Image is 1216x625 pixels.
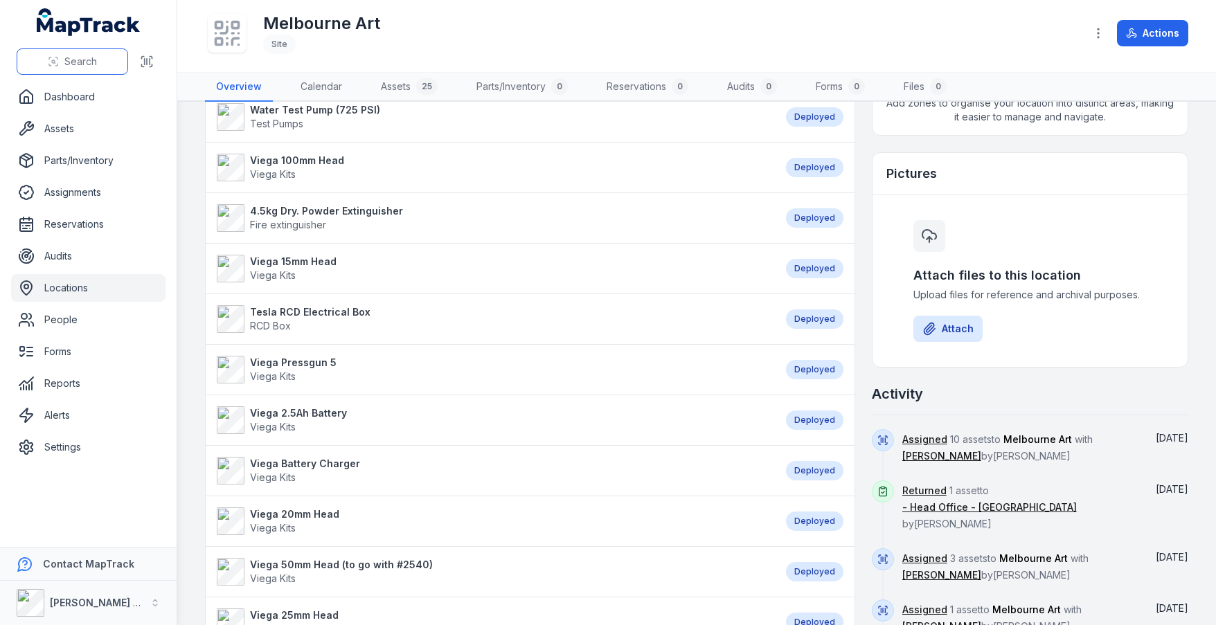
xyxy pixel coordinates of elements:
[205,73,273,102] a: Overview
[250,406,347,420] strong: Viega 2.5Ah Battery
[43,558,134,570] strong: Contact MapTrack
[902,603,947,617] a: Assigned
[11,433,166,461] a: Settings
[50,597,146,608] strong: [PERSON_NAME] Air
[672,78,688,95] div: 0
[786,511,843,531] div: Deployed
[217,255,772,282] a: Viega 15mm HeadViega Kits
[992,604,1061,615] span: Melbourne Art
[250,255,337,269] strong: Viega 15mm Head
[902,552,947,565] a: Assigned
[596,73,699,102] a: Reservations0
[913,266,1146,285] h3: Attach files to this location
[217,406,772,434] a: Viega 2.5Ah BatteryViega Kits
[902,552,1089,581] span: 3 assets to with by [PERSON_NAME]
[1156,551,1188,563] time: 7/14/2025, 2:32:04 PM
[11,274,166,302] a: Locations
[250,507,339,521] strong: Viega 20mm Head
[786,158,843,177] div: Deployed
[263,35,296,54] div: Site
[848,78,865,95] div: 0
[250,154,344,167] strong: Viega 100mm Head
[902,500,1077,514] a: - Head Office - [GEOGRAPHIC_DATA]
[217,204,772,232] a: 4.5kg Dry. Powder ExtinguisherFire extinguisher
[1156,432,1188,444] span: [DATE]
[902,449,981,463] a: [PERSON_NAME]
[250,457,360,471] strong: Viega Battery Charger
[1117,20,1188,46] button: Actions
[11,210,166,238] a: Reservations
[786,461,843,480] div: Deployed
[250,118,303,129] span: Test Pumps
[217,558,772,586] a: Viega 50mm Head (to go with #2540)Viega Kits
[250,305,370,319] strong: Tesla RCD Electrical Box
[217,305,772,333] a: Tesla RCD Electrical BoxRCD Box
[263,12,380,35] h1: Melbourne Art
[250,558,433,572] strong: Viega 50mm Head (to go with #2540)
[902,433,1093,462] span: 10 assets to with by [PERSON_NAME]
[11,147,166,174] a: Parts/Inventory
[250,471,296,483] span: Viega Kits
[902,433,947,446] a: Assigned
[999,552,1068,564] span: Melbourne Art
[250,168,296,180] span: Viega Kits
[465,73,579,102] a: Parts/Inventory0
[930,78,947,95] div: 0
[64,55,97,69] span: Search
[716,73,788,102] a: Audits0
[17,48,128,75] button: Search
[11,83,166,111] a: Dashboard
[11,370,166,397] a: Reports
[250,219,326,230] span: Fire extinguisher
[1156,483,1188,495] span: [DATE]
[786,107,843,127] div: Deployed
[893,73,958,102] a: Files0
[913,316,983,342] button: Attach
[11,401,166,429] a: Alerts
[786,410,843,430] div: Deployed
[886,164,937,183] h3: Pictures
[11,306,166,334] a: People
[551,78,568,95] div: 0
[1156,602,1188,614] span: [DATE]
[11,242,166,270] a: Audits
[416,78,438,95] div: 25
[217,103,772,131] a: Water Test Pump (725 PSI)Test Pumps
[217,457,772,484] a: Viega Battery ChargerViega Kits
[370,73,449,102] a: Assets25
[760,78,777,95] div: 0
[1156,432,1188,444] time: 8/11/2025, 2:02:53 PM
[250,522,296,534] span: Viega Kits
[11,115,166,143] a: Assets
[250,204,403,218] strong: 4.5kg Dry. Powder Extinguisher
[250,269,296,281] span: Viega Kits
[786,309,843,329] div: Deployed
[872,384,923,404] h2: Activity
[902,484,1077,529] span: 1 asset to by [PERSON_NAME]
[289,73,353,102] a: Calendar
[250,572,296,584] span: Viega Kits
[250,370,296,382] span: Viega Kits
[1156,483,1188,495] time: 7/22/2025, 1:27:55 PM
[250,103,380,117] strong: Water Test Pump (725 PSI)
[1003,433,1072,445] span: Melbourne Art
[250,608,339,622] strong: Viega 25mm Head
[805,73,876,102] a: Forms0
[873,85,1188,135] span: Add zones to organise your location into distinct areas, making it easier to manage and navigate.
[11,338,166,365] a: Forms
[786,562,843,581] div: Deployed
[250,421,296,433] span: Viega Kits
[1156,602,1188,614] time: 7/10/2025, 6:13:09 AM
[1156,551,1188,563] span: [DATE]
[250,356,337,370] strong: Viega Pressgun 5
[902,568,981,582] a: [PERSON_NAME]
[786,259,843,278] div: Deployed
[217,507,772,535] a: Viega 20mm HeadViega Kits
[250,320,291,332] span: RCD Box
[217,154,772,181] a: Viega 100mm HeadViega Kits
[786,360,843,379] div: Deployed
[217,356,772,383] a: Viega Pressgun 5Viega Kits
[11,179,166,206] a: Assignments
[786,208,843,228] div: Deployed
[37,8,141,36] a: MapTrack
